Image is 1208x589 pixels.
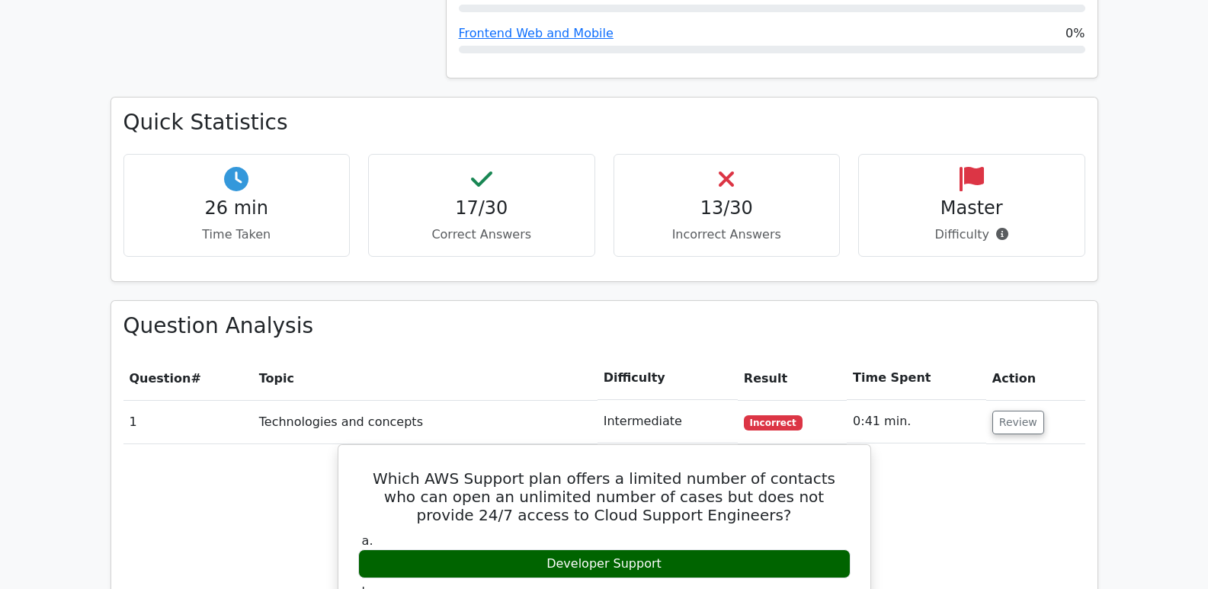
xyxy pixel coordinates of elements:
[626,226,828,244] p: Incorrect Answers
[992,411,1044,434] button: Review
[986,357,1085,400] th: Action
[253,400,598,443] td: Technologies and concepts
[357,469,852,524] h5: Which AWS Support plan offers a limited number of contacts who can open an unlimited number of ca...
[253,357,598,400] th: Topic
[744,415,803,431] span: Incorrect
[130,371,191,386] span: Question
[123,400,253,443] td: 1
[381,226,582,244] p: Correct Answers
[1065,24,1085,43] span: 0%
[626,197,828,219] h4: 13/30
[598,357,738,400] th: Difficulty
[871,197,1072,219] h4: Master
[123,313,1085,339] h3: Question Analysis
[459,26,614,40] a: Frontend Web and Mobile
[598,400,738,443] td: Intermediate
[847,400,986,443] td: 0:41 min.
[738,357,847,400] th: Result
[123,357,253,400] th: #
[136,226,338,244] p: Time Taken
[847,357,986,400] th: Time Spent
[362,533,373,548] span: a.
[136,197,338,219] h4: 26 min
[123,110,1085,136] h3: Quick Statistics
[358,549,851,579] div: Developer Support
[381,197,582,219] h4: 17/30
[871,226,1072,244] p: Difficulty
